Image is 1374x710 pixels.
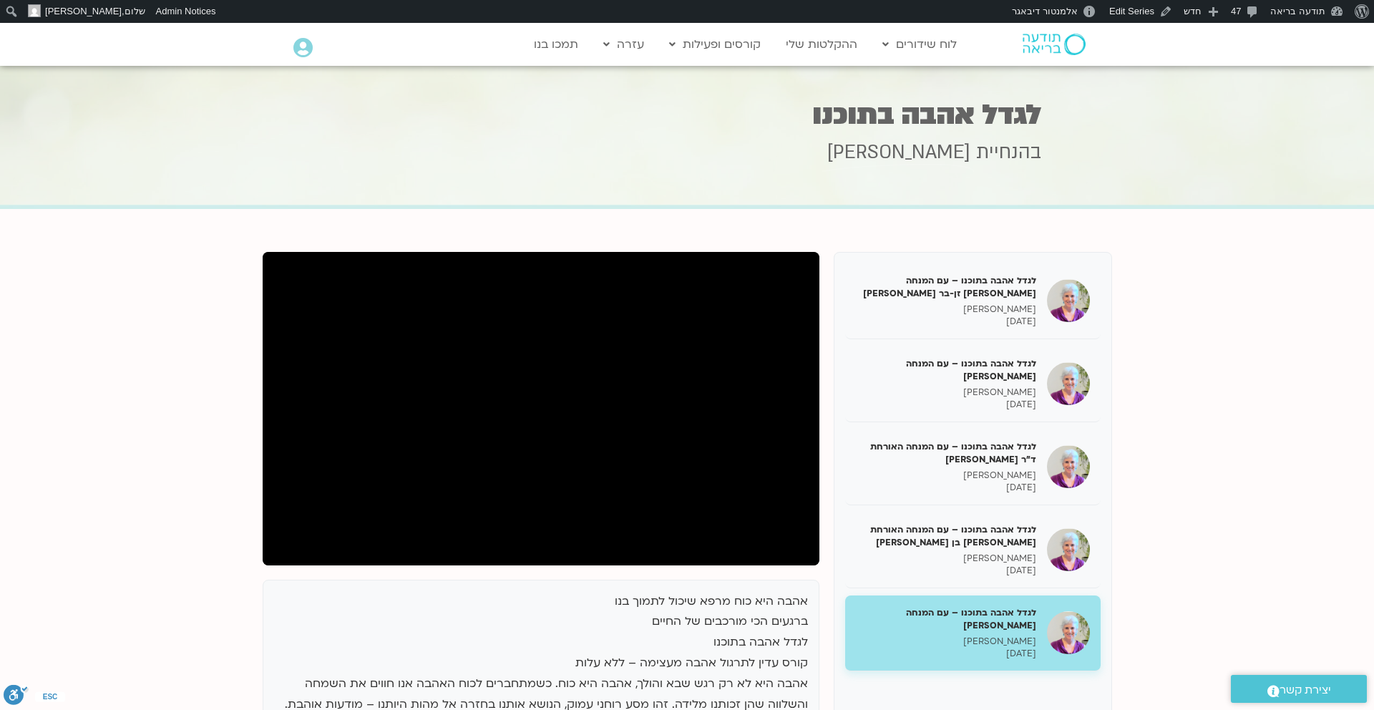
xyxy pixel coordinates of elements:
[856,440,1036,466] h5: לגדל אהבה בתוכנו – עם המנחה האורחת ד"ר [PERSON_NAME]
[1047,611,1090,654] img: לגדל אהבה בתוכנו – עם המנחה האורח בן קמינסקי
[856,648,1036,660] p: [DATE]
[1023,34,1086,55] img: תודעה בריאה
[596,31,651,58] a: עזרה
[779,31,864,58] a: ההקלטות שלי
[527,31,585,58] a: תמכו בנו
[1280,681,1331,700] span: יצירת קשר
[856,470,1036,482] p: [PERSON_NAME]
[875,31,964,58] a: לוח שידורים
[856,523,1036,549] h5: לגדל אהבה בתוכנו – עם המנחה האורחת [PERSON_NAME] בן [PERSON_NAME]
[856,399,1036,411] p: [DATE]
[856,357,1036,383] h5: לגדל אהבה בתוכנו – עם המנחה [PERSON_NAME]
[856,553,1036,565] p: [PERSON_NAME]
[1047,528,1090,571] img: לגדל אהבה בתוכנו – עם המנחה האורחת שאנייה כהן בן חיים
[1231,675,1367,703] a: יצירת קשר
[662,31,768,58] a: קורסים ופעילות
[1047,445,1090,488] img: לגדל אהבה בתוכנו – עם המנחה האורחת ד"ר נועה אלבלדה
[333,101,1041,129] h1: לגדל אהבה בתוכנו
[976,140,1041,165] span: בהנחיית
[856,303,1036,316] p: [PERSON_NAME]
[856,565,1036,577] p: [DATE]
[856,606,1036,632] h5: לגדל אהבה בתוכנו – עם המנחה [PERSON_NAME]
[45,6,122,16] span: [PERSON_NAME]
[1047,362,1090,405] img: לגדל אהבה בתוכנו – עם המנחה האורח ענבר בר קמה
[856,636,1036,648] p: [PERSON_NAME]
[856,386,1036,399] p: [PERSON_NAME]
[1047,279,1090,322] img: לגדל אהבה בתוכנו – עם המנחה האורחת צילה זן-בר צור
[856,274,1036,300] h5: לגדל אהבה בתוכנו – עם המנחה [PERSON_NAME] זן-בר [PERSON_NAME]
[856,316,1036,328] p: [DATE]
[856,482,1036,494] p: [DATE]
